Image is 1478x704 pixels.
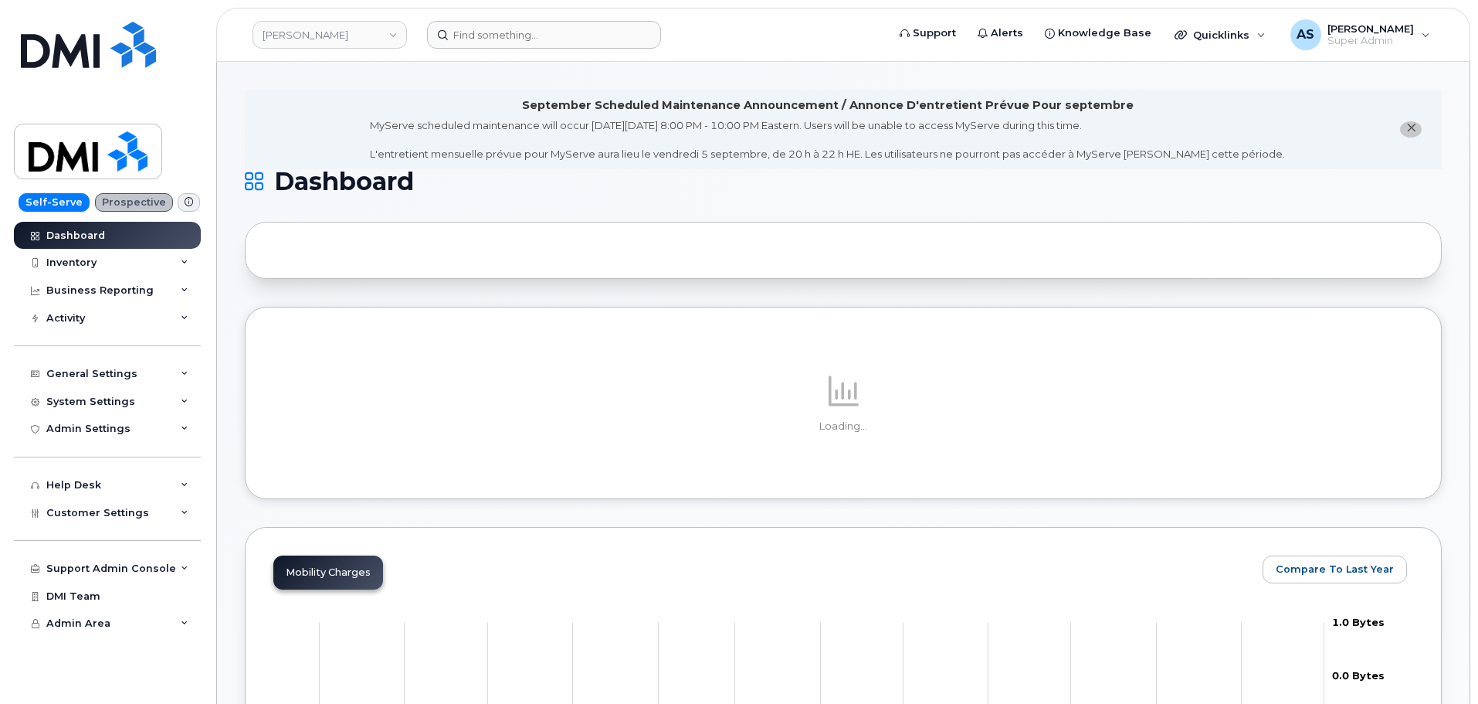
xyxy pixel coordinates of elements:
[370,118,1285,162] div: MyServe scheduled maintenance will occur [DATE][DATE] 8:00 PM - 10:00 PM Eastern. Users will be u...
[1332,615,1385,627] tspan: 1.0 Bytes
[1263,556,1407,583] button: Compare To Last Year
[1276,562,1394,576] span: Compare To Last Year
[273,420,1413,434] p: Loading...
[1332,668,1385,681] tspan: 0.0 Bytes
[274,170,414,193] span: Dashboard
[522,97,1134,114] div: September Scheduled Maintenance Announcement / Annonce D'entretient Prévue Pour septembre
[1400,121,1422,138] button: close notification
